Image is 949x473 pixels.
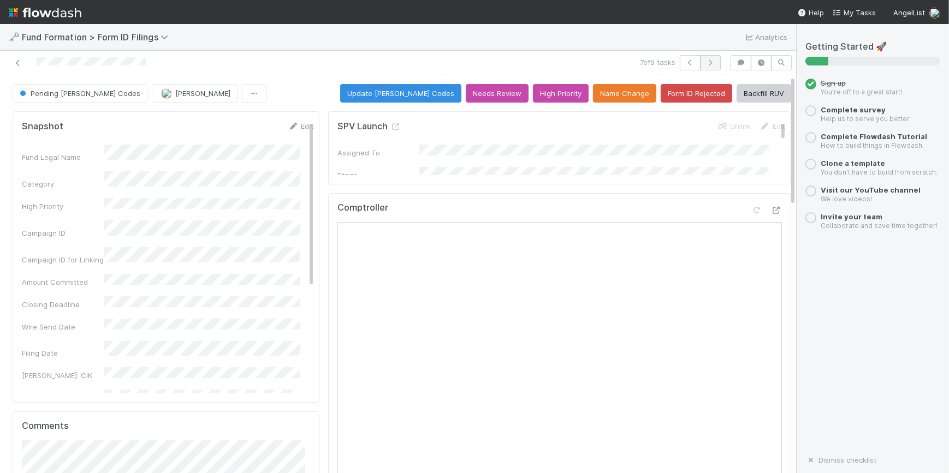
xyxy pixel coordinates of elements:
div: Assigned To [337,147,419,158]
h5: Snapshot [22,121,63,132]
button: High Priority [533,84,589,103]
div: Filing Date [22,348,104,358]
a: Edit [760,122,785,130]
button: Needs Review [466,84,529,103]
span: AngelList [893,8,925,17]
a: Edit [288,122,313,130]
small: How to build things in Flowdash. [821,141,924,149]
div: Closing Deadline [22,299,104,310]
div: Campaign ID [22,227,104,238]
button: Pending [PERSON_NAME] Codes [13,84,147,103]
span: Pending [PERSON_NAME] Codes [17,89,140,98]
h5: Comments [22,421,310,432]
a: My Tasks [833,7,876,18]
div: Stage [337,170,419,181]
span: Sign up [821,79,846,87]
img: avatar_7d33b4c2-6dd7-4bf3-9761-6f087fa0f5c6.png [929,8,940,19]
div: Category [22,178,104,189]
div: Review Notes [22,392,104,403]
small: You don’t have to build from scratch. [821,168,938,176]
div: Campaign ID for Linking [22,254,104,265]
button: Backfill RUV [737,84,791,103]
img: avatar_7d33b4c2-6dd7-4bf3-9761-6f087fa0f5c6.png [161,88,172,99]
div: Help [798,7,824,18]
h5: Getting Started 🚀 [805,41,940,52]
div: High Priority [22,201,104,212]
a: Analytics [744,31,787,44]
a: Complete survey [821,105,886,114]
h5: SPV Launch [337,121,401,132]
span: [PERSON_NAME] [175,89,230,98]
small: Collaborate and save time together! [821,221,938,230]
button: Name Change [593,84,656,103]
span: 7 of 9 tasks [640,57,675,68]
div: Wire Send Date [22,321,104,332]
small: Help us to serve you better. [821,115,911,123]
a: Visit our YouTube channel [821,185,921,194]
a: Invite your team [821,212,882,221]
small: You’re off to a great start! [821,88,902,96]
a: Unlink [717,122,751,130]
small: We love videos! [821,195,872,203]
span: Fund Formation > Form ID Filings [22,32,174,43]
h5: Comptroller [337,202,388,213]
div: [PERSON_NAME]: CIK [22,370,104,381]
button: [PERSON_NAME] [152,84,238,103]
span: My Tasks [833,8,876,17]
a: Complete Flowdash Tutorial [821,132,927,141]
a: Clone a template [821,159,885,167]
img: logo-inverted-e16ddd16eac7371096b0.svg [9,3,81,22]
button: Update [PERSON_NAME] Codes [340,84,461,103]
a: Dismiss checklist [805,456,876,464]
div: Fund Legal Name [22,152,104,163]
div: Amount Committed [22,277,104,288]
button: Form ID Rejected [661,84,732,103]
span: 🗝️ [9,32,20,41]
